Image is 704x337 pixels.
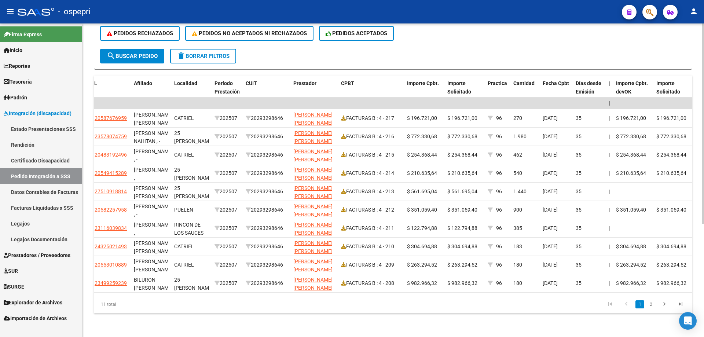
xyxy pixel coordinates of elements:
[513,225,522,231] span: 385
[653,76,694,108] datatable-header-cell: Importe Solicitado devOK
[656,152,686,158] span: $ 254.368,44
[4,62,30,70] span: Reportes
[616,152,646,158] span: $ 254.368,44
[543,280,558,286] span: [DATE]
[214,169,240,177] div: 202507
[513,80,535,86] span: Cantidad
[543,133,558,139] span: [DATE]
[246,261,287,269] div: 20293298646
[656,280,686,286] span: $ 982.966,32
[214,132,240,141] div: 202507
[246,151,287,159] div: 20293298646
[407,243,437,249] span: $ 304.694,88
[214,224,240,232] div: 202507
[341,261,401,269] div: FACTURAS B : 4 - 209
[4,30,42,39] span: Firma Express
[447,225,477,231] span: $ 122.794,88
[214,80,240,95] span: Período Prestación
[6,7,15,16] mat-icon: menu
[407,225,437,231] span: $ 122.794,88
[656,262,686,268] span: $ 263.294,52
[174,207,193,213] span: PUELEN
[496,280,502,286] span: 96
[609,188,610,194] span: |
[496,152,502,158] span: 96
[674,300,687,308] a: go to last page
[576,188,582,194] span: 35
[134,259,173,281] span: [PERSON_NAME] [PERSON_NAME] , -
[496,170,502,176] span: 96
[58,4,90,20] span: - ospepri
[657,300,671,308] a: go to next page
[341,151,401,159] div: FACTURAS B : 4 - 215
[338,76,404,108] datatable-header-cell: CPBT
[543,115,558,121] span: [DATE]
[407,80,439,86] span: Importe Cpbt.
[616,115,646,121] span: $ 196.721,00
[134,130,173,144] span: [PERSON_NAME] NAHITAN , -
[496,262,502,268] span: 96
[341,169,401,177] div: FACTURAS B : 4 - 214
[4,46,22,54] span: Inicio
[407,280,437,286] span: $ 982.966,32
[212,76,243,108] datatable-header-cell: Período Prestación
[341,132,401,141] div: FACTURAS B : 4 - 216
[95,262,127,268] span: 20553010889
[543,188,558,194] span: [DATE]
[293,130,333,144] span: [PERSON_NAME] [PERSON_NAME]
[616,207,646,213] span: $ 351.059,40
[485,76,510,108] datatable-header-cell: Practica
[407,152,437,158] span: $ 254.368,44
[95,170,127,176] span: 20549415289
[634,298,645,311] li: page 1
[134,222,173,236] span: [PERSON_NAME] , -
[326,30,388,37] span: PEDIDOS ACEPTADOS
[83,76,131,108] datatable-header-cell: CUIL
[407,262,437,268] span: $ 263.294,52
[513,170,522,176] span: 540
[174,152,194,158] span: CATRIEL
[496,243,502,249] span: 96
[543,80,569,86] span: Fecha Cpbt
[513,207,522,213] span: 900
[576,133,582,139] span: 35
[656,133,686,139] span: $ 772.330,68
[447,170,477,176] span: $ 210.635,64
[95,280,127,286] span: 23499259239
[174,80,197,86] span: Localidad
[656,115,686,121] span: $ 196.721,00
[185,26,313,41] button: PEDIDOS NO ACEPTADOS NI RECHAZADOS
[107,53,158,59] span: Buscar Pedido
[609,225,610,231] span: |
[689,7,698,16] mat-icon: person
[488,80,507,86] span: Practica
[619,300,633,308] a: go to previous page
[174,262,194,268] span: CATRIEL
[293,240,333,254] span: [PERSON_NAME] [PERSON_NAME]
[609,170,610,176] span: |
[609,115,610,121] span: |
[603,300,617,308] a: go to first page
[609,152,610,158] span: |
[341,242,401,251] div: FACTURAS B : 4 - 210
[134,185,174,208] span: [PERSON_NAME], [PERSON_NAME] , -
[174,115,194,121] span: CATRIEL
[576,243,582,249] span: 35
[635,300,644,308] a: 1
[246,132,287,141] div: 20293298646
[513,262,522,268] span: 180
[214,187,240,196] div: 202507
[573,76,606,108] datatable-header-cell: Días desde Emisión
[95,225,127,231] span: 23116039834
[243,76,290,108] datatable-header-cell: CUIT
[341,187,401,196] div: FACTURAS B : 4 - 213
[341,114,401,122] div: FACTURAS B : 4 - 217
[616,280,646,286] span: $ 982.966,32
[656,170,686,176] span: $ 210.635,64
[513,280,522,286] span: 180
[95,188,127,194] span: 27510918814
[174,167,213,181] span: 25 [PERSON_NAME]
[656,207,686,213] span: $ 351.059,40
[576,152,582,158] span: 35
[134,167,173,181] span: [PERSON_NAME] , -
